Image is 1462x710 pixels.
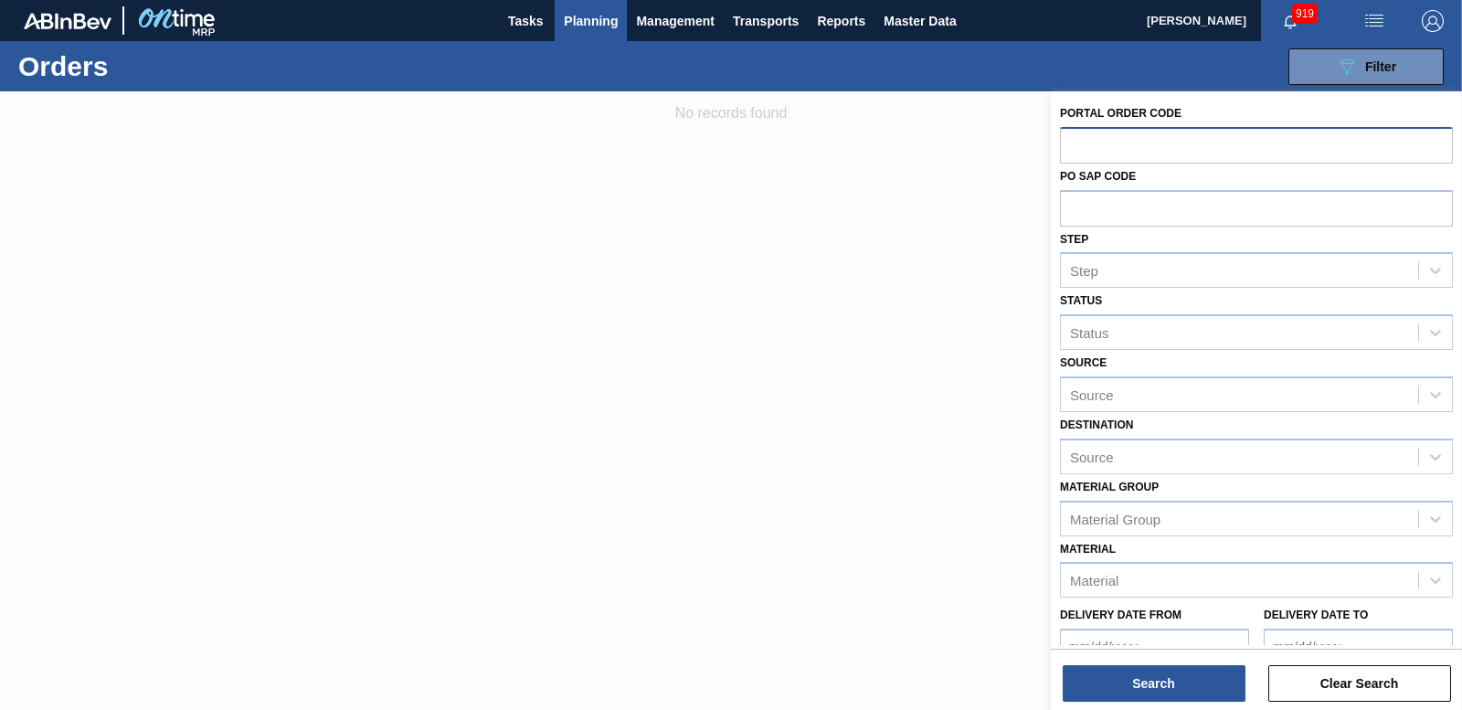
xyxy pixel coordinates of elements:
[18,56,283,77] h1: Orders
[1060,609,1181,621] label: Delivery Date from
[1060,170,1136,183] label: PO SAP Code
[636,10,715,32] span: Management
[1070,449,1114,464] div: Source
[1288,48,1444,85] button: Filter
[1070,325,1109,341] div: Status
[1070,573,1118,588] div: Material
[1060,233,1088,246] label: Step
[1365,59,1396,74] span: Filter
[817,10,865,32] span: Reports
[1060,543,1116,556] label: Material
[1363,10,1385,32] img: userActions
[1060,481,1159,493] label: Material Group
[1261,8,1319,34] button: Notifications
[1060,107,1181,120] label: Portal Order Code
[1070,263,1098,279] div: Step
[1060,356,1107,369] label: Source
[1060,419,1133,431] label: Destination
[1264,609,1368,621] label: Delivery Date to
[1292,4,1318,24] span: 919
[733,10,799,32] span: Transports
[505,10,546,32] span: Tasks
[884,10,956,32] span: Master Data
[24,13,111,29] img: TNhmsLtSVTkK8tSr43FrP2fwEKptu5GPRR3wAAAABJRU5ErkJggg==
[1422,10,1444,32] img: Logout
[564,10,618,32] span: Planning
[1070,387,1114,402] div: Source
[1070,511,1160,526] div: Material Group
[1060,629,1249,665] input: mm/dd/yyyy
[1264,629,1453,665] input: mm/dd/yyyy
[1060,294,1102,307] label: Status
